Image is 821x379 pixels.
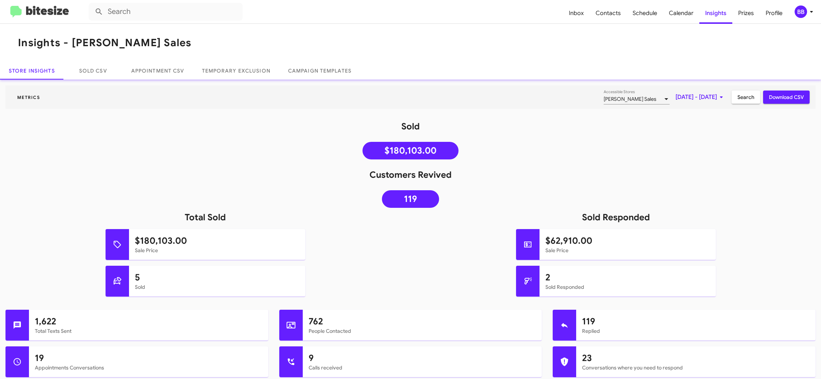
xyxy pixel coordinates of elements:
span: Search [737,91,754,104]
mat-card-subtitle: Replied [582,327,810,335]
button: Download CSV [763,91,810,104]
h1: 5 [135,272,299,283]
mat-card-subtitle: Calls received [309,364,536,371]
button: [DATE] - [DATE] [670,91,732,104]
mat-card-subtitle: Sale Price [135,247,299,254]
a: Temporary Exclusion [193,62,279,80]
button: BB [788,5,813,18]
mat-card-subtitle: Sale Price [545,247,710,254]
span: [PERSON_NAME] Sales [604,96,656,102]
a: Prizes [732,3,760,24]
button: Search [732,91,760,104]
h1: 23 [582,352,810,364]
mat-card-subtitle: Appointments Conversations [35,364,262,371]
a: Contacts [590,3,627,24]
mat-card-subtitle: Conversations where you need to respond [582,364,810,371]
a: Inbox [563,3,590,24]
span: [DATE] - [DATE] [675,91,726,104]
span: Metrics [11,95,46,100]
h1: Insights - [PERSON_NAME] Sales [18,37,192,49]
h1: $180,103.00 [135,235,299,247]
h1: $62,910.00 [545,235,710,247]
span: $180,103.00 [384,147,437,154]
input: Search [89,3,243,21]
a: Sold CSV [64,62,122,80]
h1: 1,622 [35,316,262,327]
mat-card-subtitle: Sold Responded [545,283,710,291]
span: Download CSV [769,91,804,104]
div: BB [795,5,807,18]
a: Schedule [627,3,663,24]
h1: 9 [309,352,536,364]
mat-card-subtitle: Total Texts Sent [35,327,262,335]
h1: 119 [582,316,810,327]
a: Campaign Templates [279,62,360,80]
h1: Sold Responded [410,211,821,223]
mat-card-subtitle: Sold [135,283,299,291]
h1: 2 [545,272,710,283]
h1: 762 [309,316,536,327]
a: Profile [760,3,788,24]
a: Calendar [663,3,699,24]
span: 119 [404,195,417,203]
h1: 19 [35,352,262,364]
a: Insights [699,3,732,24]
mat-card-subtitle: People Contacted [309,327,536,335]
a: Appointment CSV [122,62,193,80]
